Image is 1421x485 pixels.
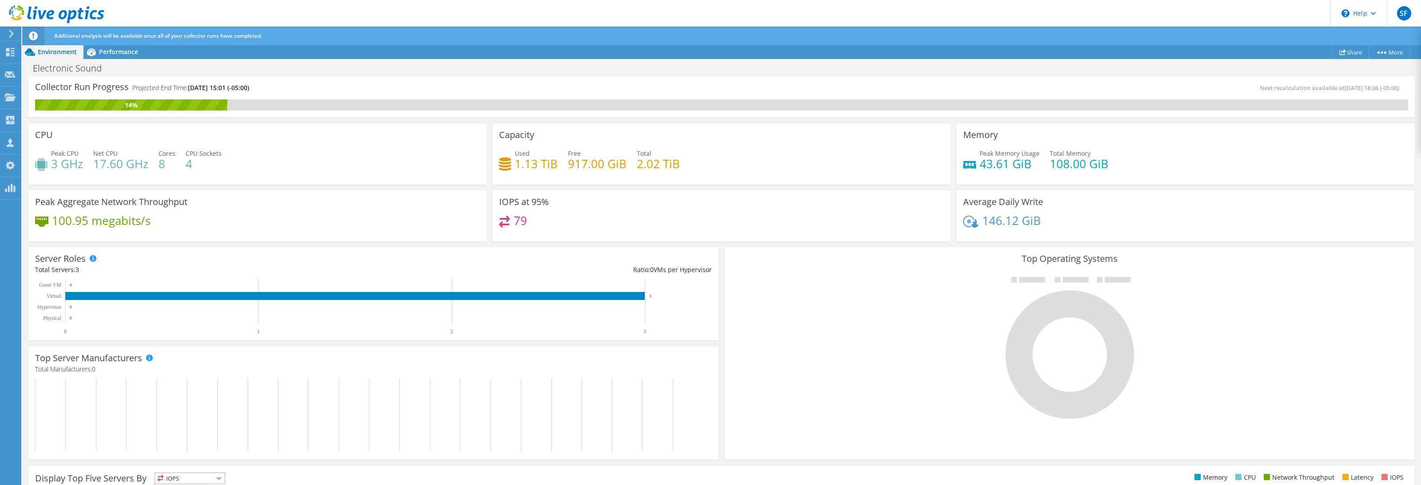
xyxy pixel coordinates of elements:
[35,265,373,275] div: Total Servers:
[159,149,175,158] span: Cores
[64,328,67,335] text: 0
[186,149,222,158] span: CPU Sockets
[515,149,530,158] span: Used
[1233,473,1256,482] li: CPU
[35,364,712,374] h4: Total Manufacturers:
[514,216,527,225] h4: 79
[92,365,95,373] span: 0
[47,293,62,299] text: Virtual
[1379,473,1404,482] li: IOPS
[70,283,72,287] text: 0
[51,149,79,158] span: Peak CPU
[515,159,558,169] h4: 1.13 TiB
[1260,84,1404,92] span: Next recalculation available at
[35,197,187,207] h3: Peak Aggregate Network Throughput
[649,294,651,298] text: 3
[39,282,61,288] text: Guest VM
[499,197,549,207] h3: IOPS at 95%
[54,32,262,39] span: Additional analysis will be available once all of your collector runs have completed.
[29,63,115,73] h1: Electronic Sound
[1397,6,1411,20] span: SF
[1192,473,1227,482] li: Memory
[35,130,53,140] h3: CPU
[188,83,249,92] span: [DATE] 15:01 (-05:00)
[75,265,79,274] span: 3
[132,83,249,93] h4: Projected End Time:
[982,216,1041,225] h4: 146.12 GiB
[186,159,222,169] h4: 4
[1340,473,1373,482] li: Latency
[257,328,260,335] text: 1
[499,130,534,140] h3: Capacity
[52,216,151,225] h4: 100.95 megabits/s
[70,316,72,320] text: 0
[159,159,175,169] h4: 8
[637,159,680,169] h4: 2.02 TiB
[980,149,1040,158] span: Peak Memory Usage
[51,159,83,169] h4: 3 GHz
[1262,473,1334,482] li: Network Throughput
[70,305,72,309] text: 0
[980,159,1040,169] h4: 43.61 GiB
[35,254,86,264] h3: Server Roles
[35,353,142,363] h3: Top Server Manufacturers
[37,304,61,310] text: Hypervisor
[1342,9,1350,17] svg: \n
[1345,84,1399,92] span: [DATE] 18:06 (-05:00)
[963,197,1043,207] h3: Average Daily Write
[155,473,225,484] span: IOPS
[93,149,118,158] span: Net CPU
[568,149,581,158] span: Free
[99,47,138,56] span: Performance
[1369,45,1410,59] a: More
[1332,45,1369,59] a: Share
[731,254,1408,264] h3: Top Operating Systems
[35,100,227,110] div: 14%
[643,328,646,335] text: 3
[43,315,61,321] text: Physical
[1050,149,1091,158] span: Total Memory
[373,265,712,275] div: Ratio: VMs per Hypervisor
[93,159,148,169] h4: 17.60 GHz
[568,159,627,169] h4: 917.00 GiB
[650,265,654,274] span: 0
[963,130,998,140] h3: Memory
[637,149,651,158] span: Total
[1050,159,1108,169] h4: 108.00 GiB
[38,47,77,56] span: Environment
[450,328,453,335] text: 2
